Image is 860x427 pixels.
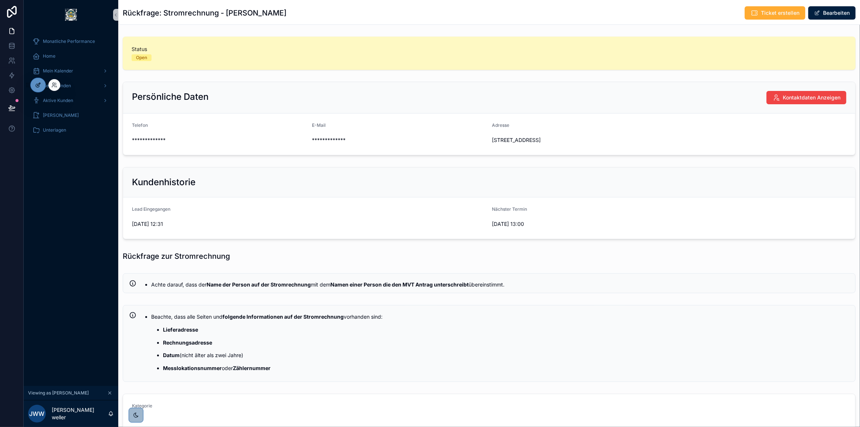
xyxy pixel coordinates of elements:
h1: Rückfrage: Stromrechnung - [PERSON_NAME] [123,8,286,18]
a: Monatliche Performance [28,35,114,48]
span: Status [132,45,847,53]
strong: Rechnungsadresse [163,339,212,346]
img: App logo [65,9,77,21]
span: [STREET_ADDRESS] [492,136,666,144]
div: Open [136,54,147,61]
p: Beachte, dass alle Seiten und vorhanden sind: [151,313,849,321]
button: Kontaktdaten Anzeigen [766,91,846,104]
div: - Beachte, dass alle Seiten und **folgende Informationen auf der Stromrechnung** vorhanden sind: ... [139,313,849,373]
strong: Name der Person auf der Stromrechnung [207,281,311,288]
span: Kontaktdaten Anzeigen [783,94,840,101]
span: Telefon [132,122,148,128]
div: scrollable content [24,30,118,386]
span: Ticket erstellen [761,9,799,17]
span: Adresse [492,122,510,128]
a: [PERSON_NAME] [28,109,114,122]
span: E-Mail [312,122,326,128]
span: Mein Kalender [43,68,73,74]
span: Viewing as [PERSON_NAME] [28,390,89,396]
li: Achte darauf, dass der mit dem übereinstimmt. [151,281,849,288]
span: Unterlagen [43,127,66,133]
span: [PERSON_NAME] [43,112,79,118]
h1: Rückfrage zur Stromrechnung [123,251,230,261]
strong: Zählernummer [233,365,271,371]
p: (nicht älter als zwei Jahre) [163,351,849,360]
button: Bearbeiten [808,6,856,20]
p: [PERSON_NAME] weller [52,406,108,421]
span: [DATE] 12:31 [132,220,486,228]
span: [DATE] 13:00 [492,220,847,228]
strong: folgende Informationen auf der Stromrechnung [222,314,344,320]
strong: Lieferadresse [163,326,198,333]
h2: Kundenhistorie [132,176,196,188]
span: Aktive Kunden [43,98,73,104]
h2: Persönliche Daten [132,91,208,103]
p: oder [163,364,849,373]
div: - Achte darauf, dass der **Name der Person auf der Stromrechnung** mit dem **Namen einer Person d... [139,281,849,288]
a: Unterlagen [28,123,114,137]
span: JWw [30,409,45,418]
span: Kategorie [132,403,152,409]
span: Home [43,53,55,59]
a: Mein Kalender [28,64,114,78]
span: Lead Eingegangen [132,206,170,212]
span: Nächster Termin [492,206,527,212]
strong: Messlokationsnummer [163,365,222,371]
strong: Namen einer Person die den MVT Antrag unterschreibt [330,281,469,288]
a: Neue Kunden [28,79,114,92]
a: Home [28,50,114,63]
a: Aktive Kunden [28,94,114,107]
span: Monatliche Performance [43,38,95,44]
button: Ticket erstellen [745,6,805,20]
strong: Datum [163,352,180,358]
